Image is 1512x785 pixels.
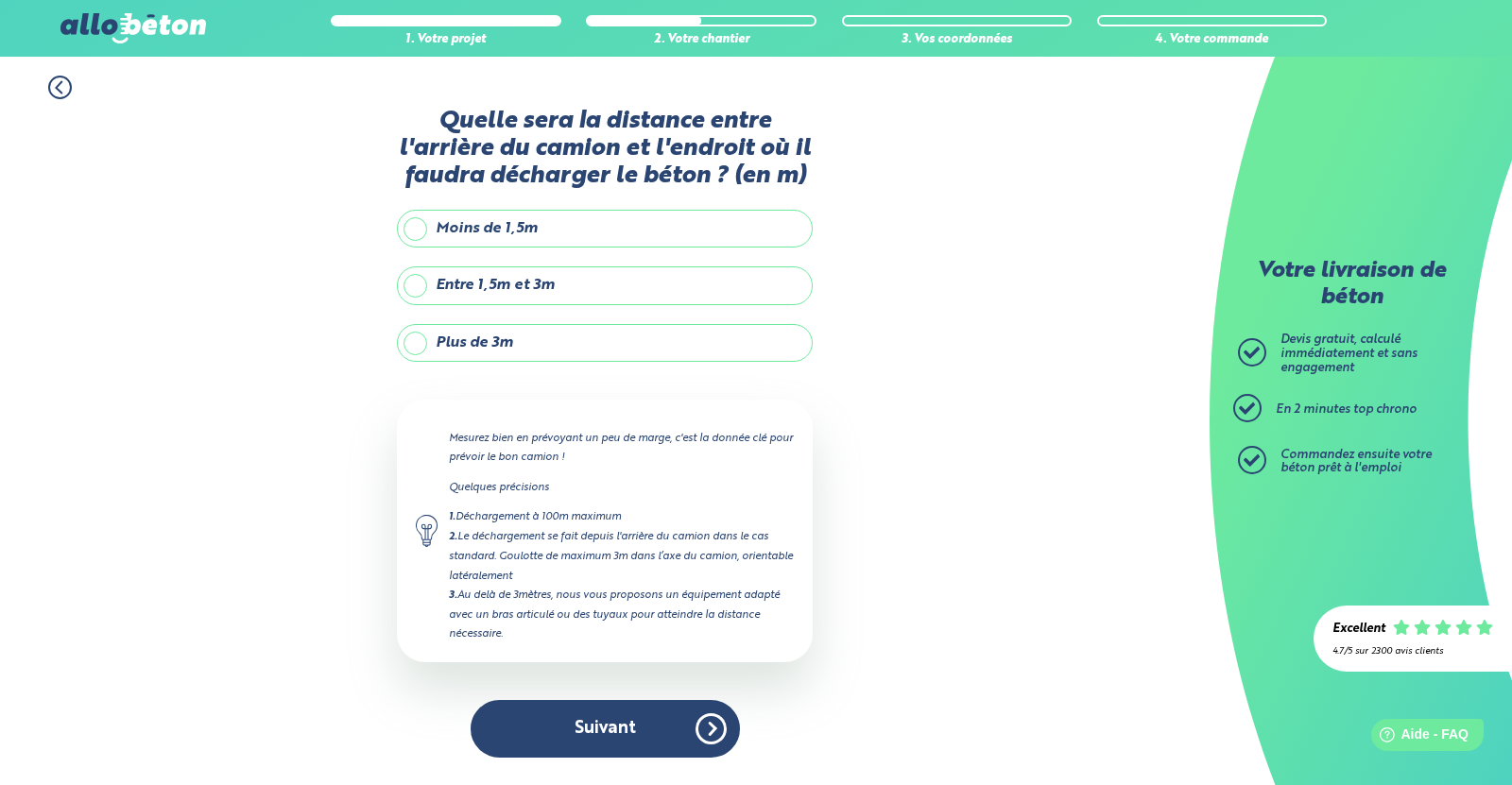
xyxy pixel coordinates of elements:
[331,33,561,47] div: 1. Votre projet
[449,507,794,527] div: Déchargement à 100m maximum
[1344,711,1491,764] iframe: Help widget launcher
[449,527,794,585] div: Le déchargement se fait depuis l'arrière du camion dans le cas standard. Goulotte de maximum 3m d...
[397,108,813,191] label: Quelle sera la distance entre l'arrière du camion et l'endroit où il faudra décharger le béton ? ...
[449,512,455,522] strong: 1.
[1280,449,1432,475] span: Commandez ensuite votre béton prêt à l'emploi
[449,590,457,601] strong: 3.
[1280,333,1417,373] span: Devis gratuit, calculé immédiatement et sans engagement
[449,429,794,467] p: Mesurez bien en prévoyant un peu de marge, c'est la donnée clé pour prévoir le bon camion !
[586,33,816,47] div: 2. Votre chantier
[397,210,813,247] label: Moins de 1,5m
[449,478,794,497] p: Quelques précisions
[449,532,457,542] strong: 2.
[1332,623,1385,637] div: Excellent
[397,324,813,362] label: Plus de 3m
[60,13,206,43] img: allobéton
[397,266,813,304] label: Entre 1,5m et 3m
[471,700,740,758] button: Suivant
[1243,259,1460,311] p: Votre livraison de béton
[1332,646,1493,657] div: 4.7/5 sur 2300 avis clients
[1097,33,1328,47] div: 4. Votre commande
[842,33,1073,47] div: 3. Vos coordonnées
[1276,403,1417,416] span: En 2 minutes top chrono
[449,586,794,643] div: Au delà de 3mètres, nous vous proposons un équipement adapté avec un bras articulé ou des tuyaux ...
